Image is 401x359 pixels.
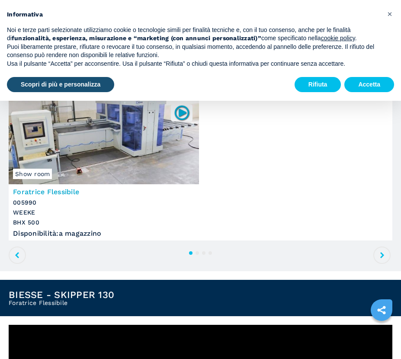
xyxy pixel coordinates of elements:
h2: Foratrice Flessibile [9,300,114,306]
a: sharethis [371,299,392,321]
iframe: Chat [364,320,395,353]
button: 4 [209,251,212,255]
h3: 005990 WEEKE BHX 500 [13,198,388,228]
button: 1 [189,251,192,255]
span: × [387,9,392,19]
a: Foratrice Flessibile WEEKE BHX 500Show room005990Foratrice Flessibile005990WEEKEBHX 500Disponibil... [9,98,392,241]
h1: BIESSE - SKIPPER 130 [9,290,114,300]
img: 005990 [173,104,190,121]
button: Chiudi questa informativa [383,7,397,21]
a: cookie policy [321,35,355,42]
p: Puoi liberamente prestare, rifiutare o revocare il tuo consenso, in qualsiasi momento, accedendo ... [7,43,380,60]
h3: Foratrice Flessibile [13,189,388,196]
button: Scopri di più e personalizza [7,77,114,93]
div: Disponibilità : a magazzino [13,230,388,237]
button: 2 [196,251,199,255]
button: 3 [202,251,205,255]
button: Accetta [344,77,394,93]
strong: funzionalità, esperienza, misurazione e “marketing (con annunci personalizzati)” [12,35,261,42]
h2: Informativa [7,10,380,19]
span: Show room [13,169,52,179]
img: Foratrice Flessibile WEEKE BHX 500 [9,98,199,184]
button: Rifiuta [295,77,341,93]
p: Usa il pulsante “Accetta” per acconsentire. Usa il pulsante “Rifiuta” o chiudi questa informativa... [7,60,380,68]
p: Noi e terze parti selezionate utilizziamo cookie o tecnologie simili per finalità tecniche e, con... [7,26,380,43]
